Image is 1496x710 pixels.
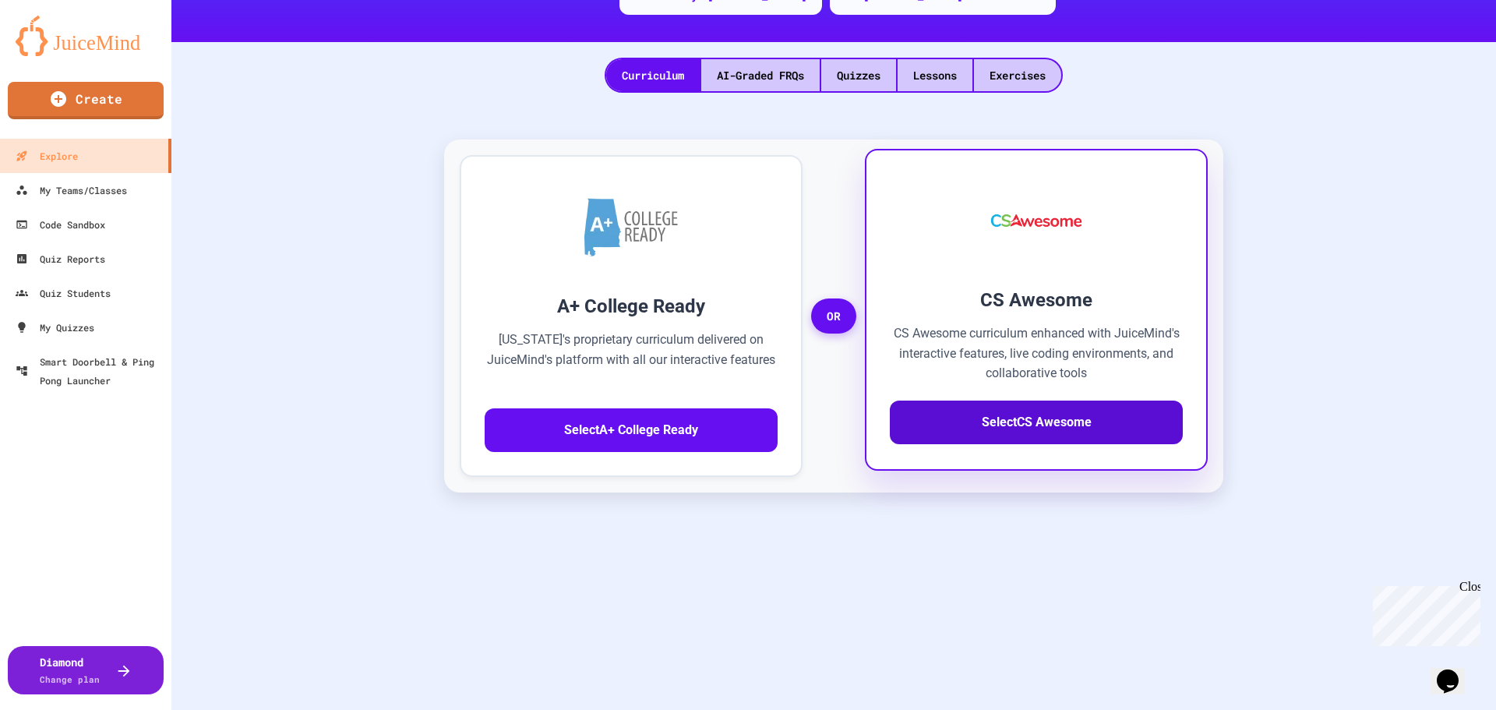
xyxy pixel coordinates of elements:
[40,654,100,687] div: Diamond
[16,284,111,302] div: Quiz Students
[811,298,856,334] span: OR
[974,59,1061,91] div: Exercises
[485,408,778,452] button: SelectA+ College Ready
[16,352,165,390] div: Smart Doorbell & Ping Pong Launcher
[485,292,778,320] h3: A+ College Ready
[16,215,105,234] div: Code Sandbox
[8,646,164,694] button: DiamondChange plan
[16,16,156,56] img: logo-orange.svg
[584,198,678,256] img: A+ College Ready
[890,401,1183,444] button: SelectCS Awesome
[16,147,78,165] div: Explore
[16,181,127,200] div: My Teams/Classes
[701,59,820,91] div: AI-Graded FRQs
[606,59,700,91] div: Curriculum
[16,318,94,337] div: My Quizzes
[890,323,1183,383] p: CS Awesome curriculum enhanced with JuiceMind's interactive features, live coding environments, a...
[1431,648,1480,694] iframe: chat widget
[890,286,1183,314] h3: CS Awesome
[6,6,108,99] div: Chat with us now!Close
[16,249,105,268] div: Quiz Reports
[485,330,778,390] p: [US_STATE]'s proprietary curriculum delivered on JuiceMind's platform with all our interactive fe...
[976,174,1098,267] img: CS Awesome
[8,82,164,119] a: Create
[40,673,100,685] span: Change plan
[821,59,896,91] div: Quizzes
[898,59,972,91] div: Lessons
[1367,580,1480,646] iframe: chat widget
